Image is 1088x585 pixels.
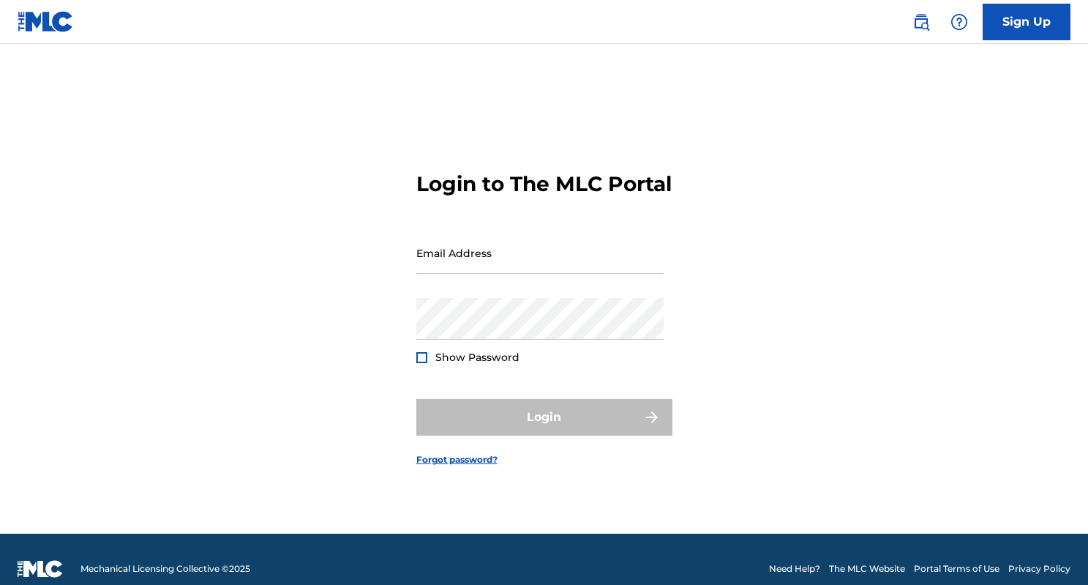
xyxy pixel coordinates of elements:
[769,562,820,575] a: Need Help?
[983,4,1070,40] a: Sign Up
[907,7,936,37] a: Public Search
[829,562,905,575] a: The MLC Website
[945,7,974,37] div: Help
[1015,515,1088,585] iframe: Chat Widget
[435,351,519,364] span: Show Password
[80,562,250,575] span: Mechanical Licensing Collective © 2025
[950,13,968,31] img: help
[1008,562,1070,575] a: Privacy Policy
[18,560,63,578] img: logo
[416,453,498,466] a: Forgot password?
[416,171,672,197] h3: Login to The MLC Portal
[912,13,930,31] img: search
[914,562,999,575] a: Portal Terms of Use
[18,11,74,32] img: MLC Logo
